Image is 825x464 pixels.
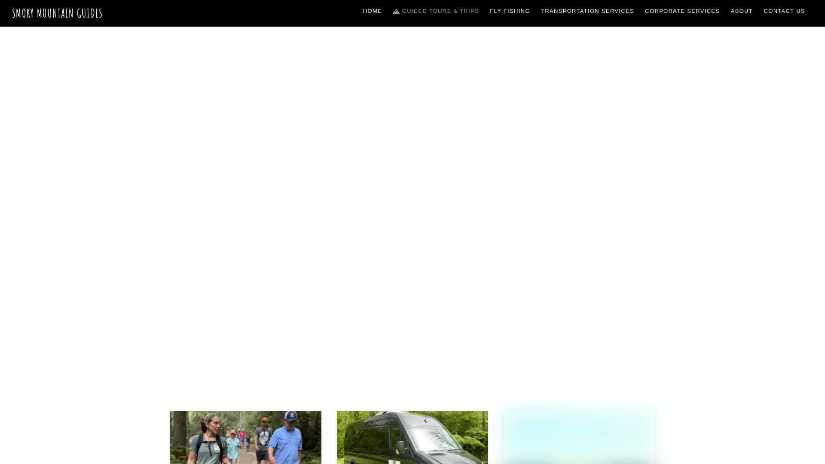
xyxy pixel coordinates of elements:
[727,2,756,20] a: About
[538,2,637,20] a: Transportation Services
[390,2,483,20] a: Guided Tours & Trips
[305,156,520,190] span: Guided Trips & Tours
[360,2,385,20] a: Home
[218,204,607,336] h1: The ONLY one-stop, full Service Guide Company for the Gatlinburg and [GEOGRAPHIC_DATA] side of th...
[642,2,724,20] a: Corporate Services
[487,2,534,20] a: Fly Fishing
[12,6,103,20] a: Smoky Mountain Guides
[761,2,809,20] a: Contact Us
